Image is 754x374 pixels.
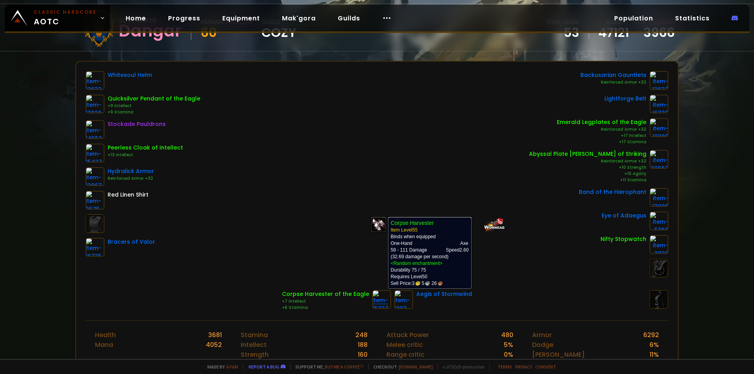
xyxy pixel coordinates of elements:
[650,71,668,90] img: item-12637
[650,212,668,230] img: item-5266
[580,79,646,86] div: Reinforced Armor +32
[386,330,429,340] div: Attack Power
[600,235,646,243] div: Nifty Stopwatch
[282,290,369,298] div: Corpse Harvester of the Eagle
[290,364,364,370] span: Support me,
[557,139,646,145] div: +17 Stamina
[206,340,222,350] div: 4052
[241,330,268,340] div: Stamina
[386,340,423,350] div: Melee critic
[650,188,668,207] img: item-13096
[557,118,646,126] div: Emerald Legplates of the Eagle
[226,364,238,370] a: a fan
[650,235,668,254] img: item-2820
[602,212,646,220] div: Eye of Adaegus
[437,364,485,370] span: v. d752d5 - production
[86,120,104,139] img: item-14552
[325,364,364,370] a: Buy me a coffee
[282,298,369,305] div: +7 Intellect
[501,330,513,340] div: 480
[650,340,659,350] div: 6 %
[203,364,238,370] span: Made by
[399,364,433,370] a: [DOMAIN_NAME]
[391,240,425,247] td: One-Hand
[358,350,368,359] div: 160
[162,10,207,26] a: Progress
[386,350,425,359] div: Range critic
[119,10,152,26] a: Home
[108,109,200,115] div: +9 Stamina
[608,10,659,26] a: Population
[34,9,97,27] span: AOTC
[557,126,646,133] div: Reinforced Armor +32
[208,330,222,340] div: 3681
[241,350,269,359] div: Strength
[579,188,646,196] div: Band of the Hierophant
[557,133,646,139] div: +17 Intellect
[5,5,110,31] a: Classic HardcoreAOTC
[249,364,279,370] a: Report a bug
[529,164,646,171] div: +10 Strength
[108,103,200,109] div: +9 Intellect
[86,144,104,162] img: item-15427
[391,261,443,266] span: <Random enchantment>
[604,95,646,103] div: Lightforge Belt
[504,350,513,359] div: 0 %
[598,27,629,38] a: 47121
[86,167,104,186] img: item-13067
[95,340,113,350] div: Mana
[372,290,391,309] img: item-15237
[119,25,181,37] div: Dangar
[95,330,116,340] div: Health
[515,364,532,370] a: Privacy
[532,350,585,359] div: [PERSON_NAME]
[86,238,104,257] img: item-16735
[108,191,148,199] div: Red Linen Shirt
[412,280,421,287] span: 3
[86,95,104,113] img: item-12026
[669,10,716,26] a: Statistics
[532,340,553,350] div: Dodge
[355,330,368,340] div: 248
[422,280,430,287] span: 5
[358,340,368,350] div: 188
[34,9,97,16] small: Classic Hardcore
[416,290,472,298] div: Aegis of Stormwind
[86,191,104,210] img: item-2575
[282,305,369,311] div: +6 Stamina
[427,247,469,254] th: Speed 2.60
[650,350,659,359] div: 11 %
[108,95,200,103] div: Quicksilver Pendant of the Eagle
[368,364,433,370] span: Checkout
[394,290,413,309] img: item-1203
[643,330,659,340] div: 6292
[86,71,104,90] img: item-12633
[650,95,668,113] img: item-16723
[529,177,646,183] div: +11 Stamina
[108,175,154,182] div: Reinforced Armor +32
[391,220,434,226] b: Corpse Harvester
[216,10,266,26] a: Equipment
[432,280,443,287] span: 26
[331,10,366,26] a: Guilds
[529,158,646,164] div: Reinforced Armor +32
[262,27,296,38] span: Cozy
[108,238,155,246] div: Bracers of Valor
[504,340,513,350] div: 5 %
[391,219,469,274] td: Binds when equipped (32.69 damage per second) Durability 75 / 75
[532,330,552,340] div: Armor
[276,10,322,26] a: Mak'gora
[241,340,267,350] div: Intellect
[650,150,668,169] img: item-20662
[262,17,296,38] div: guild
[108,120,166,128] div: Stockade Pauldrons
[108,167,154,175] div: Hydralick Armor
[391,247,427,253] span: 59 - 111 Damage
[529,171,646,177] div: +10 Agility
[650,118,668,137] img: item-10280
[108,144,183,152] div: Peerless Cloak of Intellect
[529,150,646,158] div: Abyssal Plate [PERSON_NAME] of Striking
[108,71,152,79] div: Whitesoul Helm
[460,241,469,246] span: Axe
[498,364,512,370] a: Terms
